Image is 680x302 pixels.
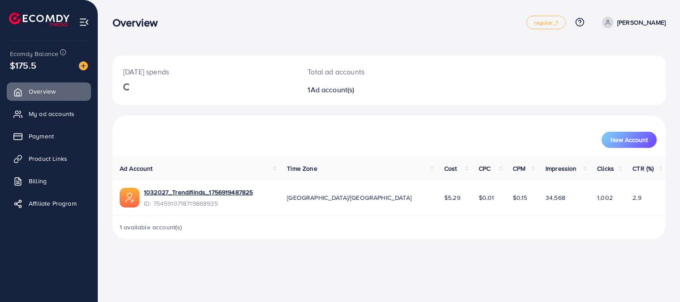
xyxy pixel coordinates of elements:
[144,199,253,208] span: ID: 7545910718719868935
[123,66,286,77] p: [DATE] spends
[29,87,56,96] span: Overview
[29,199,77,208] span: Affiliate Program
[602,132,657,148] button: New Account
[534,20,558,26] span: regular_1
[479,193,494,202] span: $0.01
[632,164,654,173] span: CTR (%)
[311,85,355,95] span: Ad account(s)
[598,17,666,28] a: [PERSON_NAME]
[29,177,47,186] span: Billing
[617,17,666,28] p: [PERSON_NAME]
[287,164,317,173] span: Time Zone
[29,109,74,118] span: My ad accounts
[120,223,182,232] span: 1 available account(s)
[144,188,253,197] a: 1032027_Trendifiinds_1756919487825
[10,49,58,58] span: Ecomdy Balance
[526,16,565,29] a: regular_1
[29,132,54,141] span: Payment
[120,188,139,207] img: ic-ads-acc.e4c84228.svg
[9,13,69,26] img: logo
[10,59,36,72] span: $175.5
[113,16,165,29] h3: Overview
[29,154,67,163] span: Product Links
[444,164,457,173] span: Cost
[79,61,88,70] img: image
[7,194,91,212] a: Affiliate Program
[287,193,411,202] span: [GEOGRAPHIC_DATA]/[GEOGRAPHIC_DATA]
[444,193,460,202] span: $5.29
[7,172,91,190] a: Billing
[479,164,490,173] span: CPC
[7,105,91,123] a: My ad accounts
[308,66,424,77] p: Total ad accounts
[632,193,641,202] span: 2.9
[611,137,648,143] span: New Account
[513,164,525,173] span: CPM
[597,164,614,173] span: Clicks
[79,17,89,27] img: menu
[120,164,153,173] span: Ad Account
[7,150,91,168] a: Product Links
[308,86,424,94] h2: 1
[7,127,91,145] a: Payment
[597,193,613,202] span: 1,002
[7,82,91,100] a: Overview
[546,193,565,202] span: 34,568
[546,164,577,173] span: Impression
[513,193,528,202] span: $0.15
